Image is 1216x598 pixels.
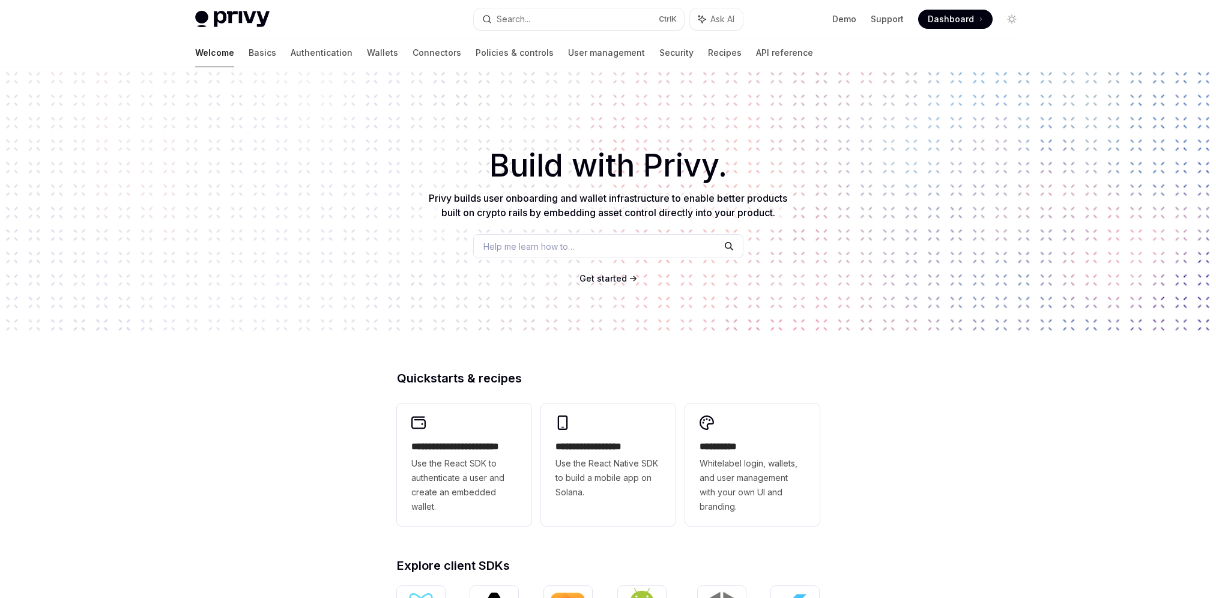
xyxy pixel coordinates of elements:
span: Explore client SDKs [397,560,510,572]
a: **** **** **** ***Use the React Native SDK to build a mobile app on Solana. [541,403,676,526]
a: Demo [832,13,856,25]
a: Support [871,13,904,25]
a: Connectors [413,38,461,67]
button: Toggle dark mode [1002,10,1021,29]
button: Ask AI [690,8,743,30]
span: Use the React SDK to authenticate a user and create an embedded wallet. [411,456,517,514]
a: User management [568,38,645,67]
a: Recipes [708,38,742,67]
a: Welcome [195,38,234,67]
span: Build with Privy. [489,155,727,177]
a: Dashboard [918,10,993,29]
img: light logo [195,11,270,28]
a: API reference [756,38,813,67]
span: Whitelabel login, wallets, and user management with your own UI and branding. [700,456,805,514]
span: Get started [579,273,627,283]
a: Policies & controls [476,38,554,67]
span: Quickstarts & recipes [397,372,522,384]
a: Security [659,38,694,67]
span: Ask AI [710,13,734,25]
span: Ctrl K [659,14,677,24]
span: Use the React Native SDK to build a mobile app on Solana. [555,456,661,500]
div: Search... [497,12,530,26]
button: Search...CtrlK [474,8,684,30]
span: Help me learn how to… [483,240,575,253]
a: Authentication [291,38,352,67]
a: Get started [579,273,627,285]
span: Privy builds user onboarding and wallet infrastructure to enable better products built on crypto ... [429,192,787,219]
a: Basics [249,38,276,67]
a: Wallets [367,38,398,67]
a: **** *****Whitelabel login, wallets, and user management with your own UI and branding. [685,403,820,526]
span: Dashboard [928,13,974,25]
